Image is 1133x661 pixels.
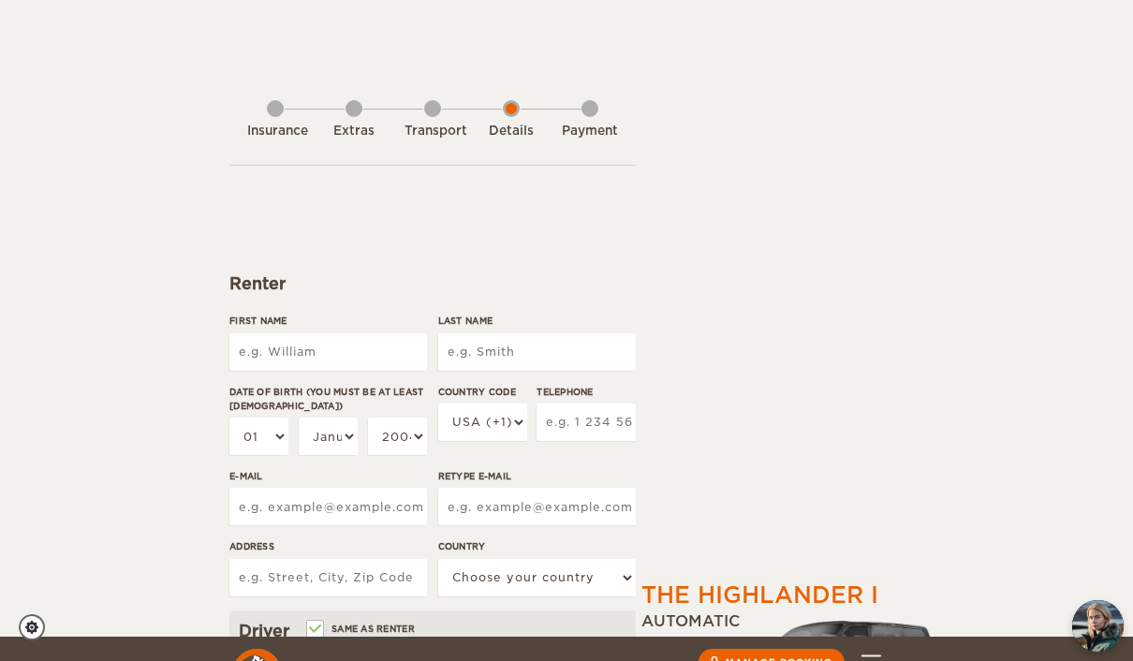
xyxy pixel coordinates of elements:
[438,385,527,399] label: Country Code
[438,469,636,483] label: Retype E-mail
[19,614,57,640] a: Cookie settings
[537,385,636,399] label: Telephone
[229,272,636,295] div: Renter
[1072,600,1124,652] button: chat-button
[641,580,878,611] div: The Highlander I
[229,314,427,328] label: First Name
[247,123,303,140] div: Insurance
[438,333,636,371] input: e.g. Smith
[537,404,636,441] input: e.g. 1 234 567 890
[229,539,427,553] label: Address
[438,539,636,553] label: Country
[438,488,636,525] input: e.g. example@example.com
[562,123,618,140] div: Payment
[229,488,427,525] input: e.g. example@example.com
[239,620,626,642] div: Driver
[326,123,382,140] div: Extras
[229,469,427,483] label: E-mail
[438,314,636,328] label: Last Name
[229,559,427,596] input: e.g. Street, City, Zip Code
[229,385,427,414] label: Date of birth (You must be at least [DEMOGRAPHIC_DATA])
[405,123,461,140] div: Transport
[308,620,415,638] label: Same as renter
[1072,600,1124,652] img: Freyja at Cozy Campers
[308,624,320,637] input: Same as renter
[483,123,539,140] div: Details
[229,333,427,371] input: e.g. William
